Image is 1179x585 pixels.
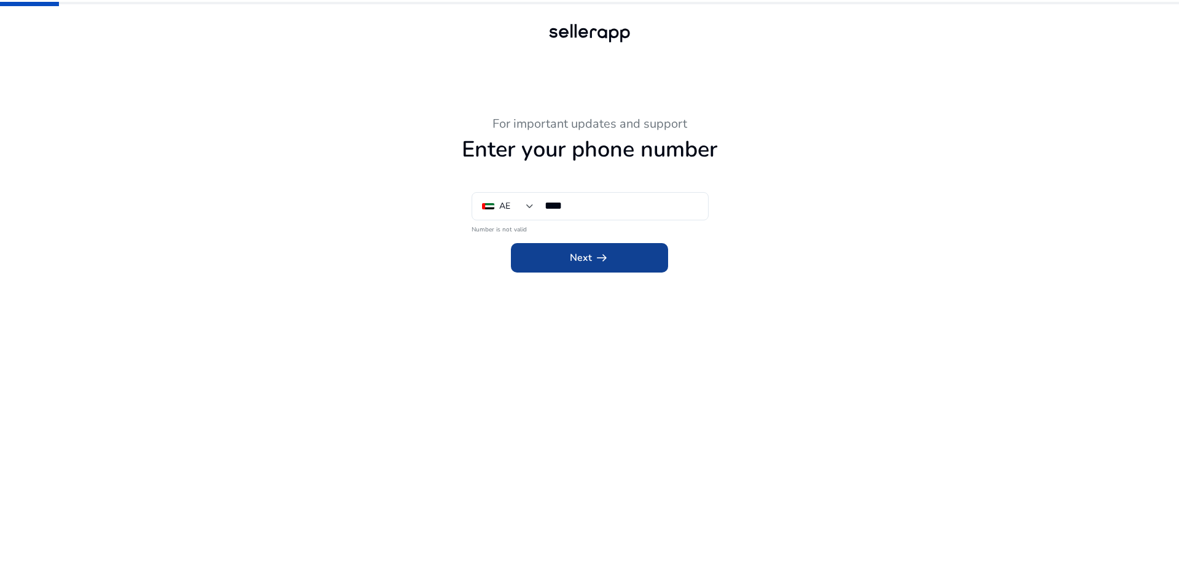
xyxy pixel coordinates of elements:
span: Next [570,250,609,265]
span: arrow_right_alt [594,250,609,265]
div: AE [499,200,510,213]
h3: For important updates and support [252,117,927,131]
h1: Enter your phone number [252,136,927,163]
mat-error: Number is not valid [472,222,707,234]
button: Nextarrow_right_alt [511,243,668,273]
